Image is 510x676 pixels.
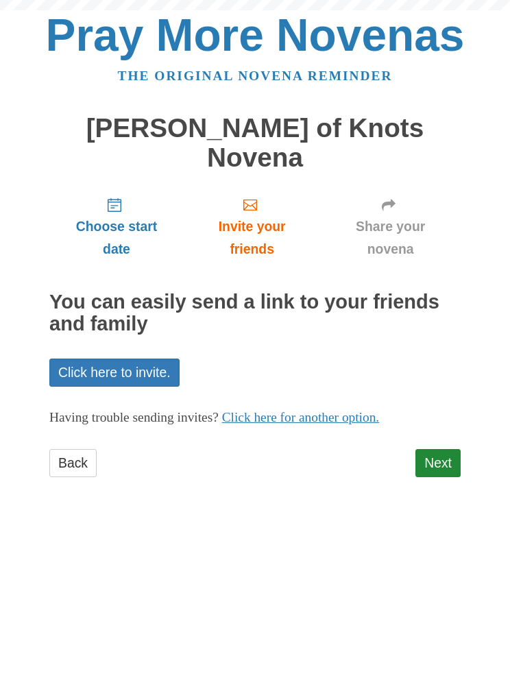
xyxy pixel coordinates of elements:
[63,215,170,261] span: Choose start date
[415,449,461,477] a: Next
[49,114,461,172] h1: [PERSON_NAME] of Knots Novena
[49,410,219,424] span: Having trouble sending invites?
[334,215,447,261] span: Share your novena
[118,69,393,83] a: The original novena reminder
[49,291,461,335] h2: You can easily send a link to your friends and family
[184,186,320,267] a: Invite your friends
[49,186,184,267] a: Choose start date
[320,186,461,267] a: Share your novena
[46,10,465,60] a: Pray More Novenas
[49,449,97,477] a: Back
[222,410,380,424] a: Click here for another option.
[49,359,180,387] a: Click here to invite.
[197,215,306,261] span: Invite your friends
